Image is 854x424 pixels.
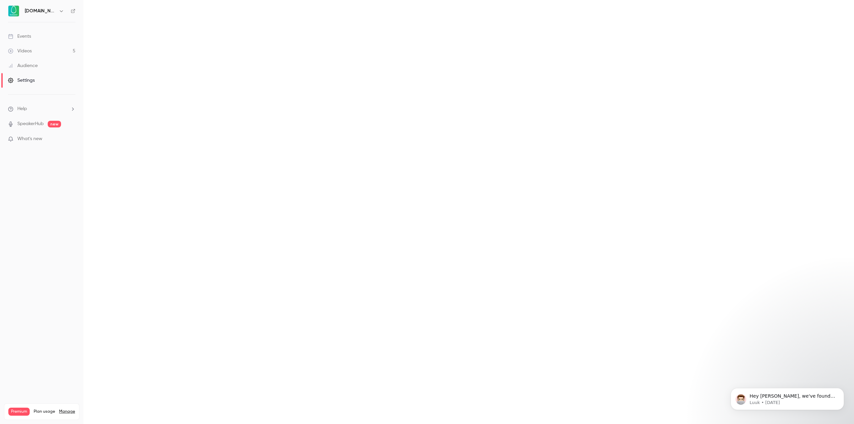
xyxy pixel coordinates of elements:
[48,121,61,127] span: new
[8,33,31,40] div: Events
[17,120,44,127] a: SpeakerHub
[17,105,27,112] span: Help
[8,105,75,112] li: help-dropdown-opener
[8,408,30,416] span: Premium
[34,409,55,414] span: Plan usage
[25,8,56,14] h6: [DOMAIN_NAME]
[8,62,38,69] div: Audience
[8,77,35,84] div: Settings
[721,374,854,421] iframe: Intercom notifications message
[17,135,42,142] span: What's new
[8,6,19,16] img: Avokaado.io
[59,409,75,414] a: Manage
[8,48,32,54] div: Videos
